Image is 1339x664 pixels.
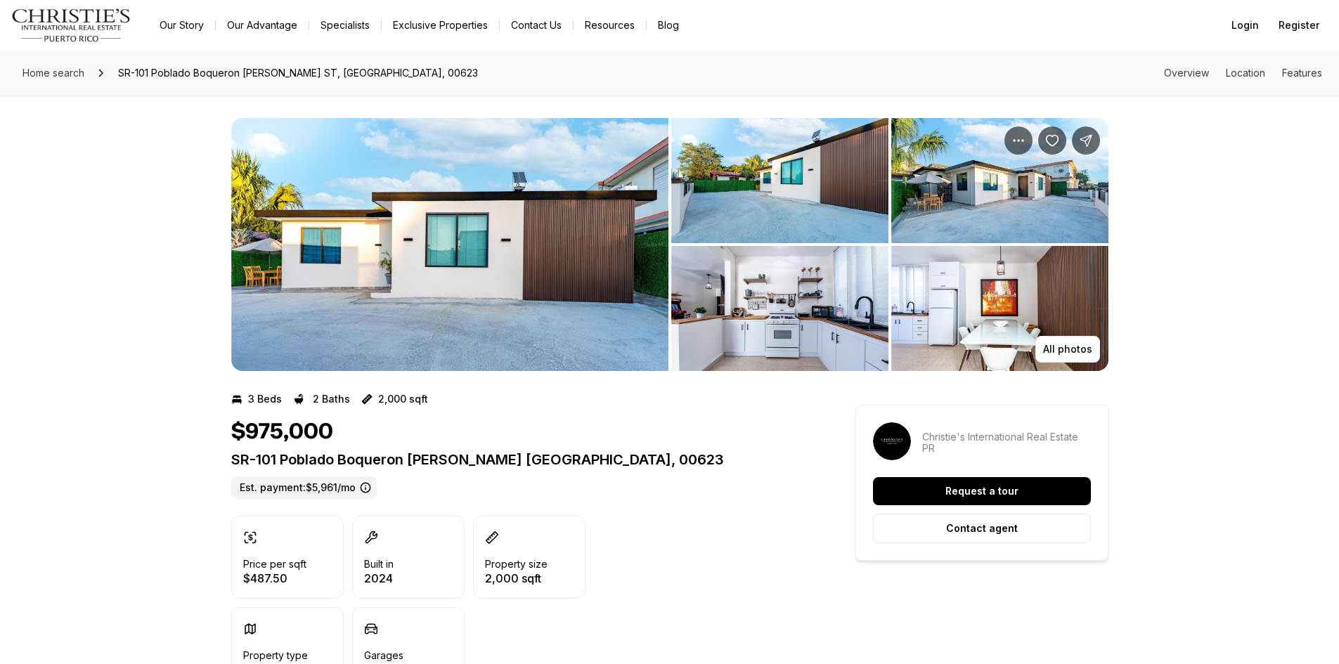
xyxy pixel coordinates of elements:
button: View image gallery [671,246,888,371]
a: Resources [574,15,646,35]
p: Christie's International Real Estate PR [922,431,1091,454]
button: Login [1223,11,1267,39]
button: Register [1270,11,1328,39]
p: Built in [364,559,394,570]
button: View image gallery [891,246,1108,371]
span: Login [1231,20,1259,31]
p: Request a tour [945,486,1018,497]
p: Property size [485,559,548,570]
p: Garages [364,650,403,661]
button: Property options [1004,126,1033,155]
p: 2 Baths [313,393,350,405]
a: Blog [647,15,690,35]
button: View image gallery [231,118,668,371]
p: Contact agent [946,523,1018,534]
p: 2,000 sqft [378,393,428,405]
p: Price per sqft [243,559,306,570]
span: Register [1279,20,1319,31]
p: Property type [243,650,308,661]
a: Exclusive Properties [382,15,499,35]
button: View image gallery [671,118,888,243]
a: Our Advantage [216,15,309,35]
h1: $975,000 [231,419,333,445]
label: Est. payment: $5,961/mo [231,476,377,499]
button: Contact Us [500,15,573,35]
button: View image gallery [891,118,1108,243]
button: All photos [1035,336,1100,363]
p: 2024 [364,573,394,584]
a: Skip to: Location [1226,67,1265,79]
img: logo [11,8,131,42]
span: Home search [22,67,84,79]
button: Request a tour [873,477,1091,505]
button: Save Property: SR-101 Poblado Boqueron LUIS MUÑOZ RIVERA ST [1038,126,1066,155]
a: Skip to: Features [1282,67,1322,79]
p: SR-101 Poblado Boqueron [PERSON_NAME] [GEOGRAPHIC_DATA], 00623 [231,451,805,468]
li: 1 of 12 [231,118,668,371]
button: Contact agent [873,514,1091,543]
a: Home search [17,62,90,84]
p: 3 Beds [248,393,282,405]
a: Skip to: Overview [1164,67,1209,79]
a: Our Story [148,15,215,35]
button: Share Property: SR-101 Poblado Boqueron LUIS MUÑOZ RIVERA ST [1072,126,1100,155]
span: SR-101 Poblado Boqueron [PERSON_NAME] ST, [GEOGRAPHIC_DATA], 00623 [112,62,484,84]
div: Listing Photos [231,118,1108,371]
nav: Page section menu [1164,67,1322,79]
a: Specialists [309,15,381,35]
p: 2,000 sqft [485,573,548,584]
p: All photos [1043,344,1092,355]
p: $487.50 [243,573,306,584]
li: 2 of 12 [671,118,1108,371]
